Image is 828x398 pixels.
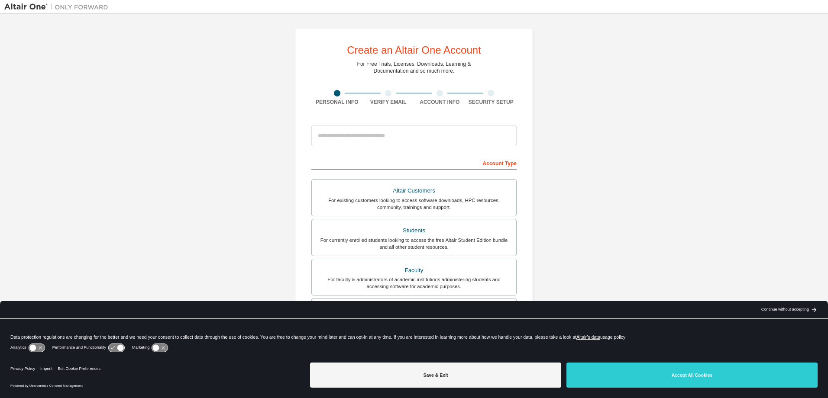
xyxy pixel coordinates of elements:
[317,264,511,276] div: Faculty
[4,3,113,11] img: Altair One
[317,185,511,197] div: Altair Customers
[317,197,511,211] div: For existing customers looking to access software downloads, HPC resources, community, trainings ...
[357,61,471,74] div: For Free Trials, Licenses, Downloads, Learning & Documentation and so much more.
[317,225,511,237] div: Students
[466,99,517,106] div: Security Setup
[311,156,517,170] div: Account Type
[414,99,466,106] div: Account Info
[311,99,363,106] div: Personal Info
[317,276,511,290] div: For faculty & administrators of academic institutions administering students and accessing softwa...
[317,237,511,250] div: For currently enrolled students looking to access the free Altair Student Edition bundle and all ...
[363,99,414,106] div: Verify Email
[347,45,481,55] div: Create an Altair One Account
